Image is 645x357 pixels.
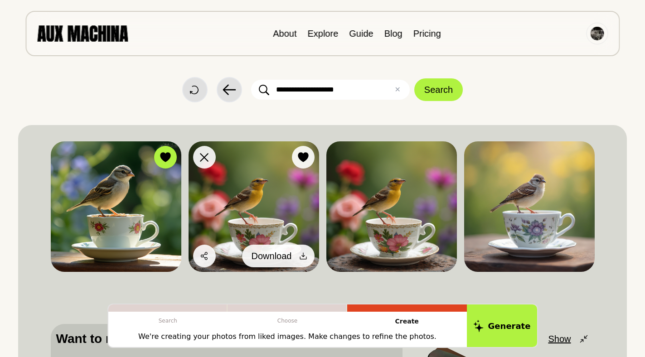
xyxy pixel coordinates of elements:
[384,29,403,39] a: Blog
[413,29,441,39] a: Pricing
[37,25,128,41] img: AUX MACHINA
[414,78,463,101] button: Search
[252,249,292,263] span: Download
[189,141,319,272] img: Search result
[242,245,315,267] button: Download
[347,312,467,331] p: Create
[326,141,457,272] img: Search result
[590,27,604,40] img: Avatar
[464,141,595,272] img: Search result
[108,312,228,330] p: Search
[138,331,436,342] p: We're creating your photos from liked images. Make changes to refine the photos.
[394,84,400,95] button: ✕
[467,304,537,347] button: Generate
[51,141,181,272] img: Search result
[273,29,296,39] a: About
[217,77,242,102] button: Back
[228,312,347,330] p: Choose
[349,29,373,39] a: Guide
[307,29,338,39] a: Explore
